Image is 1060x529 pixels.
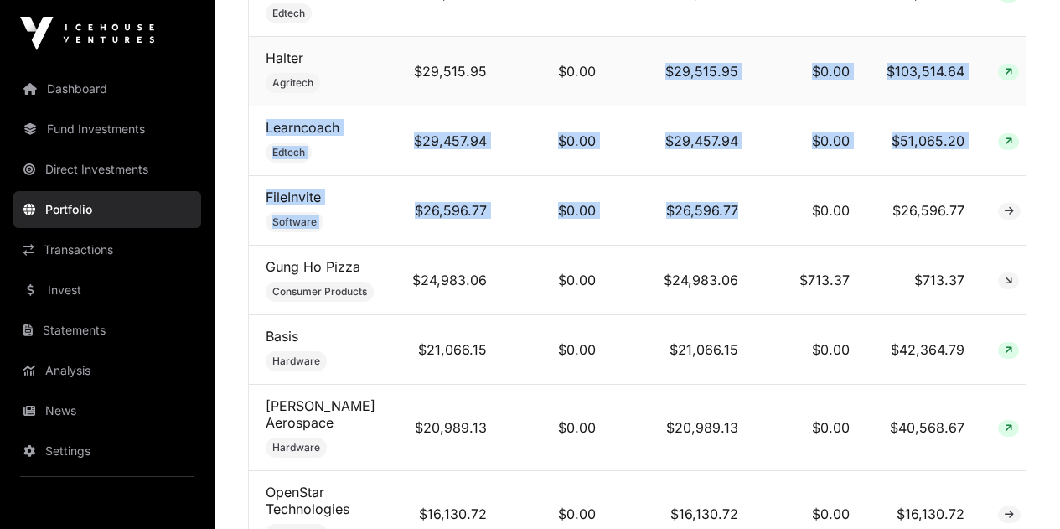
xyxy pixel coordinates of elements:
[13,312,201,349] a: Statements
[392,37,504,106] td: $29,515.95
[755,37,866,106] td: $0.00
[20,17,154,50] img: Icehouse Ventures Logo
[13,231,201,268] a: Transactions
[504,385,613,471] td: $0.00
[13,352,201,389] a: Analysis
[504,246,613,315] td: $0.00
[613,385,755,471] td: $20,989.13
[613,176,755,246] td: $26,596.77
[392,176,504,246] td: $26,596.77
[13,191,201,228] a: Portfolio
[755,106,866,176] td: $0.00
[272,285,367,298] span: Consumer Products
[392,246,504,315] td: $24,983.06
[13,70,201,107] a: Dashboard
[272,7,305,20] span: Edtech
[266,189,321,205] a: FileInvite
[866,106,981,176] td: $51,065.20
[504,37,613,106] td: $0.00
[613,37,755,106] td: $29,515.95
[266,328,298,345] a: Basis
[392,106,504,176] td: $29,457.94
[866,176,981,246] td: $26,596.77
[13,272,201,309] a: Invest
[504,106,613,176] td: $0.00
[266,397,375,431] a: [PERSON_NAME] Aerospace
[266,49,303,66] a: Halter
[866,385,981,471] td: $40,568.67
[266,258,360,275] a: Gung Ho Pizza
[866,37,981,106] td: $103,514.64
[613,315,755,385] td: $21,066.15
[504,315,613,385] td: $0.00
[272,146,305,159] span: Edtech
[266,484,349,517] a: OpenStar Technologies
[613,106,755,176] td: $29,457.94
[272,355,320,368] span: Hardware
[272,215,317,229] span: Software
[13,433,201,469] a: Settings
[755,176,866,246] td: $0.00
[755,385,866,471] td: $0.00
[392,385,504,471] td: $20,989.13
[755,315,866,385] td: $0.00
[866,315,981,385] td: $42,364.79
[13,151,201,188] a: Direct Investments
[866,246,981,315] td: $713.37
[13,392,201,429] a: News
[755,246,866,315] td: $713.37
[272,76,313,90] span: Agritech
[13,111,201,148] a: Fund Investments
[266,119,339,136] a: Learncoach
[504,176,613,246] td: $0.00
[392,315,504,385] td: $21,066.15
[976,449,1060,529] iframe: Chat Widget
[272,441,320,454] span: Hardware
[613,246,755,315] td: $24,983.06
